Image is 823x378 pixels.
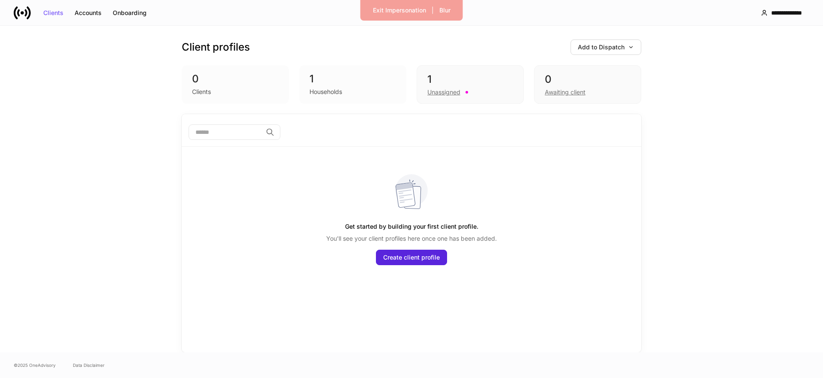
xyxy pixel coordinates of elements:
button: Clients [38,6,69,20]
div: Clients [192,88,211,96]
button: Accounts [69,6,107,20]
button: Add to Dispatch [571,39,641,55]
button: Exit Impersonation [367,3,432,17]
div: Onboarding [113,10,147,16]
div: Blur [439,7,451,13]
a: Data Disclaimer [73,362,105,369]
div: 1 [427,73,513,86]
div: 0 [192,72,279,86]
div: 1Unassigned [417,65,524,104]
div: Unassigned [427,88,460,97]
div: 0Awaiting client [534,65,641,104]
div: Add to Dispatch [578,44,634,50]
h3: Client profiles [182,40,250,54]
div: 0 [545,73,631,86]
div: Clients [43,10,63,16]
div: Create client profile [383,254,440,260]
button: Create client profile [376,250,447,265]
div: Households [309,88,342,96]
button: Blur [434,3,456,17]
button: Onboarding [107,6,152,20]
div: Awaiting client [545,88,586,97]
div: Exit Impersonation [373,7,426,13]
p: You'll see your client profiles here once one has been added. [326,234,497,243]
span: © 2025 OneAdvisory [14,362,56,369]
div: Accounts [75,10,102,16]
h5: Get started by building your first client profile. [345,219,478,234]
div: 1 [309,72,396,86]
